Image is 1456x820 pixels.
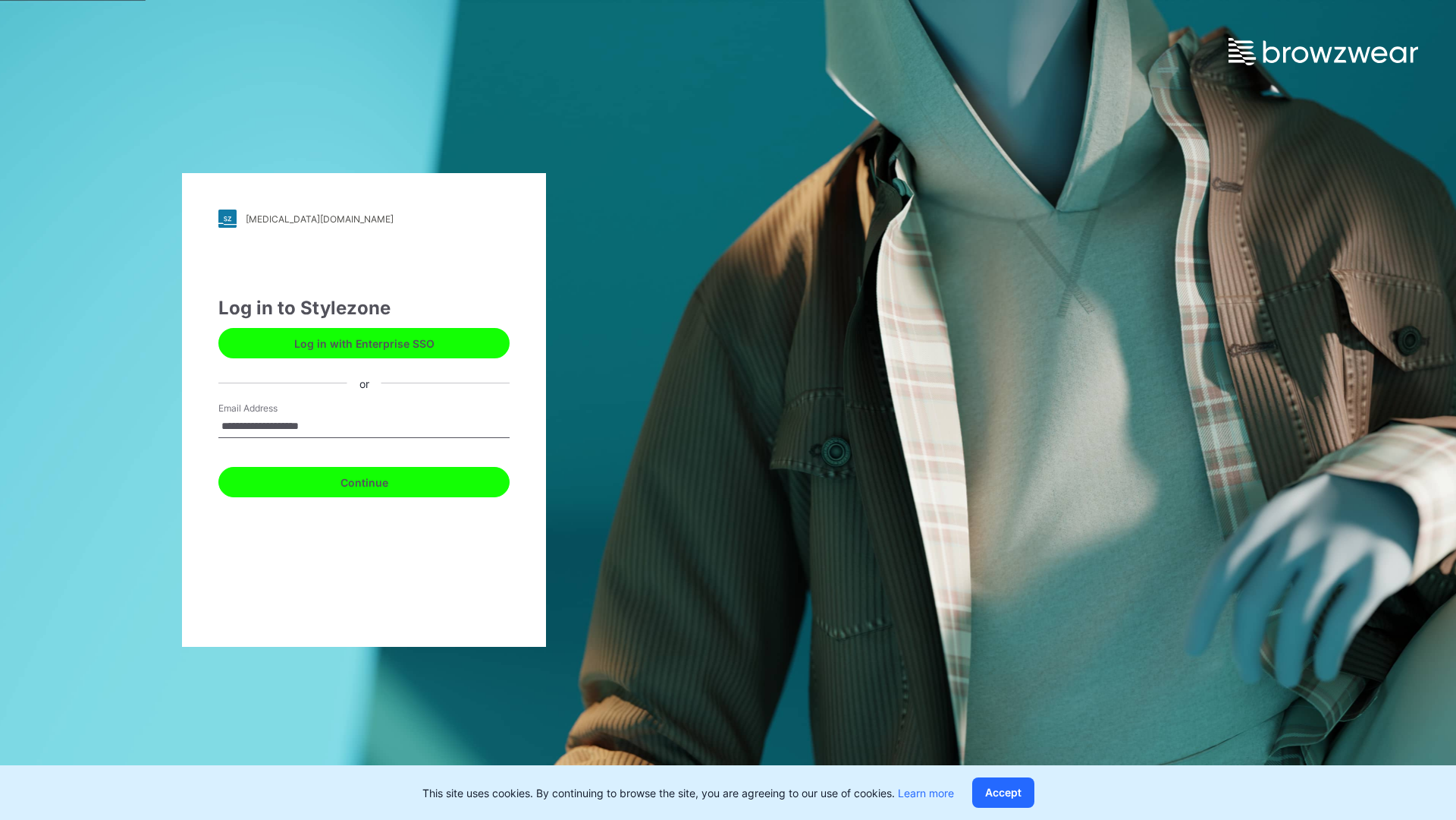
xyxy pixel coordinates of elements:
[246,213,394,225] div: [MEDICAL_DATA][DOMAIN_NAME]
[218,295,510,322] div: Log in to Stylezone
[218,328,510,358] button: Log in with Enterprise SSO
[218,467,510,497] button: Continue
[218,210,510,228] a: [MEDICAL_DATA][DOMAIN_NAME]
[218,402,325,415] label: Email Address
[422,785,954,801] p: This site uses cookies. By continuing to browse the site, you are agreeing to our use of cookies.
[1228,38,1418,65] img: browzwear-logo.e42bd6dac1945053ebaf764b6aa21510.svg
[347,375,381,391] div: or
[218,210,237,228] img: stylezone-logo.562084cfcfab977791bfbf7441f1a819.svg
[898,787,954,799] a: Learn more
[972,777,1034,808] button: Accept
